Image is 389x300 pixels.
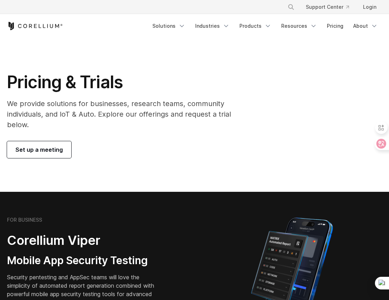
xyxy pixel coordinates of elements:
h1: Pricing & Trials [7,72,252,93]
a: Support Center [300,1,355,13]
p: We provide solutions for businesses, research teams, community individuals, and IoT & Auto. Explo... [7,98,252,130]
div: Navigation Menu [279,1,382,13]
div: Navigation Menu [148,20,382,32]
a: About [349,20,382,32]
a: Set up a meeting [7,141,71,158]
button: Search [285,1,297,13]
a: Resources [277,20,321,32]
a: Pricing [323,20,348,32]
a: Products [235,20,276,32]
a: Solutions [148,20,190,32]
a: Corellium Home [7,22,63,30]
h3: Mobile App Security Testing [7,254,161,267]
h2: Corellium Viper [7,233,161,248]
h6: FOR BUSINESS [7,217,42,223]
span: Set up a meeting [15,145,63,154]
a: Industries [191,20,234,32]
a: Login [357,1,382,13]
